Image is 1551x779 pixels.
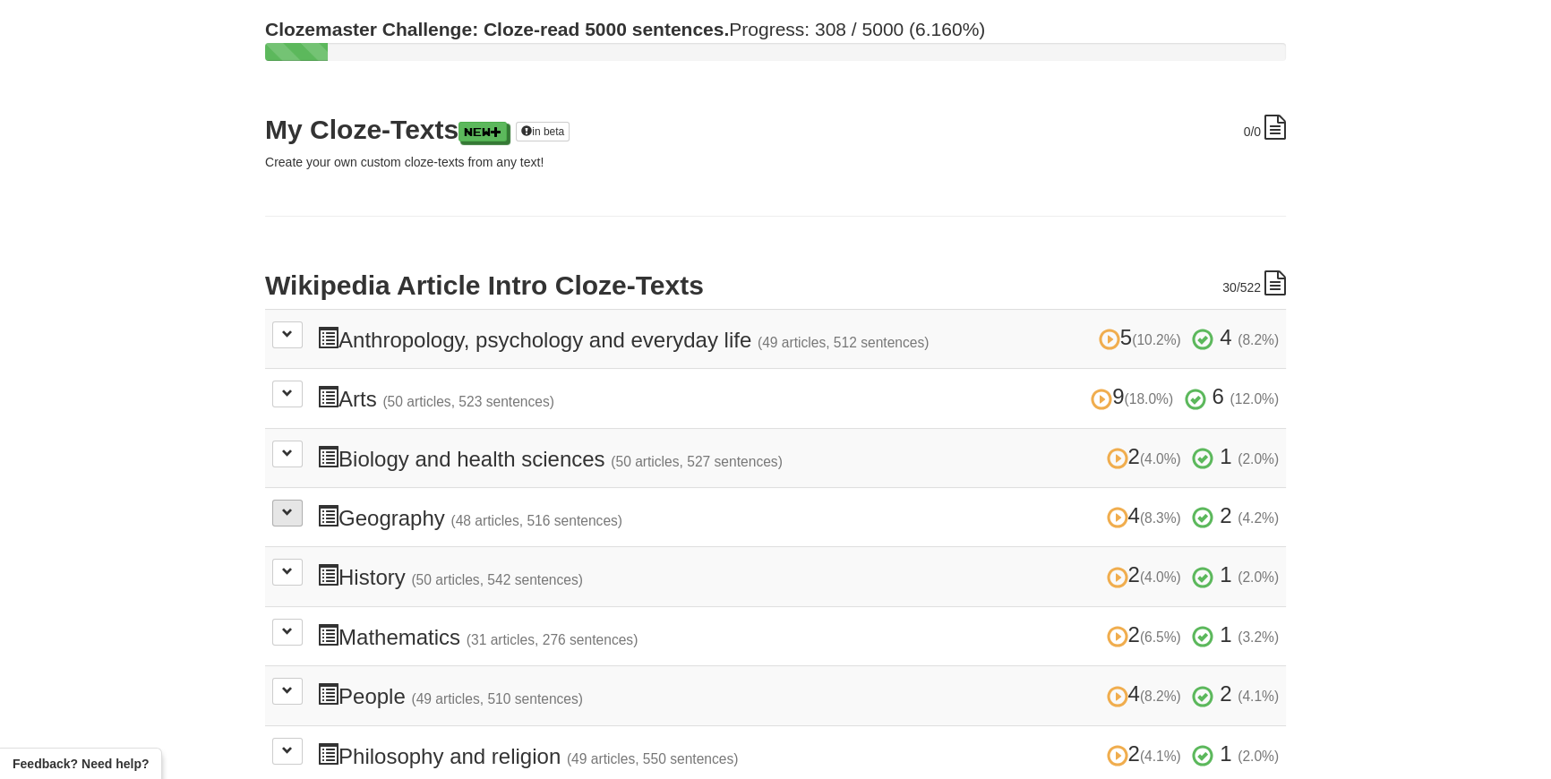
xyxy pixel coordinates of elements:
small: (8.3%) [1140,510,1181,526]
span: Open feedback widget [13,755,149,773]
h3: Mathematics [317,623,1279,649]
small: (6.5%) [1140,629,1181,645]
small: (2.0%) [1238,569,1279,585]
small: (8.2%) [1140,689,1181,704]
small: (2.0%) [1238,749,1279,764]
span: 2 [1220,503,1231,527]
p: Create your own custom cloze-texts from any text! [265,153,1286,171]
h3: History [317,563,1279,589]
small: (12.0%) [1230,391,1279,407]
h3: People [317,682,1279,708]
small: (49 articles, 512 sentences) [758,335,930,350]
small: (48 articles, 516 sentences) [450,513,622,528]
span: 2 [1106,444,1187,468]
h3: Geography [317,504,1279,530]
small: (8.2%) [1238,332,1279,347]
span: 1 [1220,741,1231,766]
span: 1 [1220,444,1231,468]
div: /0 [1244,115,1286,141]
h3: Anthropology, psychology and everyday life [317,326,1279,352]
h3: Biology and health sciences [317,445,1279,471]
small: (4.0%) [1140,451,1181,467]
span: 2 [1106,741,1187,766]
strong: Clozemaster Challenge: Cloze-read 5000 sentences. [265,19,729,39]
a: in beta [516,122,570,141]
small: (4.1%) [1140,749,1181,764]
span: 2 [1106,562,1187,586]
h2: Wikipedia Article Intro Cloze-Texts [265,270,1286,300]
span: 1 [1220,622,1231,646]
span: 9 [1091,384,1179,408]
span: 6 [1212,384,1223,408]
span: 4 [1106,503,1187,527]
small: (18.0%) [1124,391,1173,407]
span: 30 [1222,280,1237,295]
small: (3.2%) [1238,629,1279,645]
small: (4.2%) [1238,510,1279,526]
span: Progress: 308 / 5000 (6.160%) [265,19,985,39]
div: /522 [1222,270,1286,296]
h2: My Cloze-Texts [265,115,1286,144]
small: (4.0%) [1140,569,1181,585]
span: 2 [1106,622,1187,646]
h3: Arts [317,385,1279,411]
span: 5 [1099,325,1187,349]
small: (10.2%) [1132,332,1181,347]
small: (31 articles, 276 sentences) [467,632,638,647]
span: 4 [1106,681,1187,706]
small: (49 articles, 510 sentences) [411,691,583,706]
small: (49 articles, 550 sentences) [567,751,739,766]
span: 4 [1220,325,1231,349]
h3: Philosophy and religion [317,742,1279,768]
small: (50 articles, 542 sentences) [411,572,583,587]
span: 2 [1220,681,1231,706]
a: New [458,122,507,141]
small: (2.0%) [1238,451,1279,467]
small: (50 articles, 523 sentences) [382,394,554,409]
small: (4.1%) [1238,689,1279,704]
span: 0 [1244,124,1251,139]
span: 1 [1220,562,1231,586]
small: (50 articles, 527 sentences) [611,454,783,469]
